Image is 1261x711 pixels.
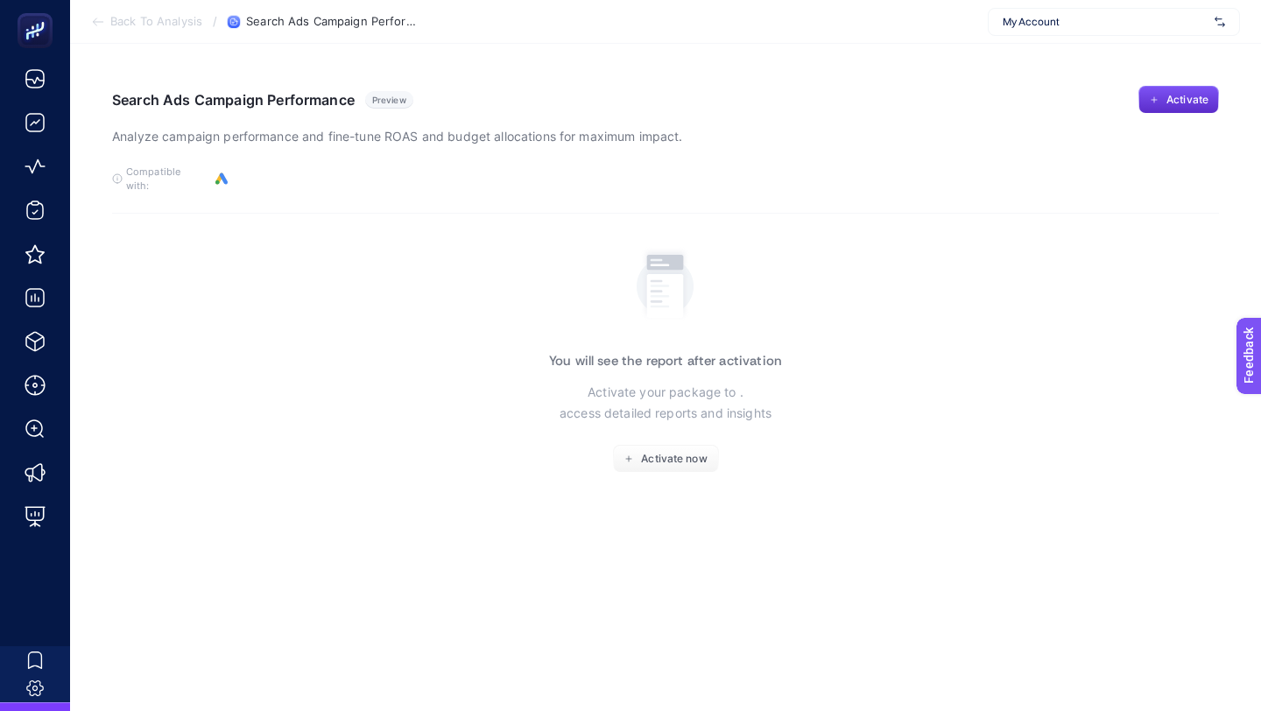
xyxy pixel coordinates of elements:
span: Compatible with: [126,165,205,193]
button: Activate [1138,86,1219,114]
span: / [213,14,217,28]
h3: You will see the report after activation [549,354,782,368]
span: Activate now [641,452,707,466]
span: Back To Analysis [110,15,202,29]
span: Preview [372,95,406,105]
p: Analyze campaign performance and fine-tune ROAS and budget allocations for maximum impact. [112,126,683,147]
span: Feedback [11,5,67,19]
span: Activate [1166,93,1208,107]
p: Activate your package to . access detailed reports and insights [560,382,771,424]
h1: Search Ads Campaign Performance [112,91,355,109]
span: My Account [1003,15,1208,29]
span: Search Ads Campaign Performance [246,15,421,29]
img: svg%3e [1215,13,1225,31]
button: Activate now [613,445,719,473]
